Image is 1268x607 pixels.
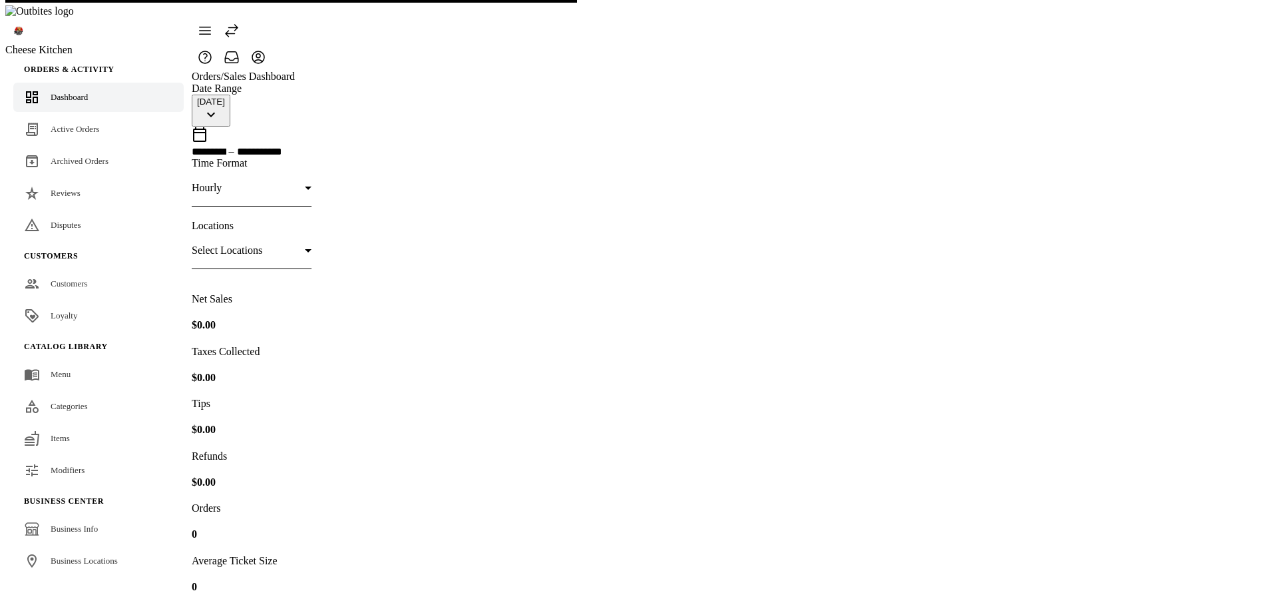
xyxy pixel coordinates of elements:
a: Archived Orders [13,147,184,176]
div: Cheese Kitchen [5,44,192,56]
a: Categories [13,392,184,421]
div: Date Range [192,83,1252,95]
a: Orders [192,71,221,82]
a: Customers [13,269,184,299]
span: Business Center [24,496,104,506]
span: Dashboard [51,92,88,102]
h4: $0.00 [192,372,1252,384]
span: – [229,145,234,157]
span: Orders & Activity [24,65,114,74]
span: Items [51,433,70,443]
a: Sales Dashboard [224,71,295,82]
span: / [221,71,224,82]
h4: 0 [192,528,1252,540]
span: Customers [24,251,78,261]
p: Refunds [192,450,1252,462]
p: Average Ticket Size [192,555,1252,567]
span: Archived Orders [51,156,108,166]
a: Modifiers [13,456,184,485]
span: Loyalty [51,310,77,320]
span: Business Locations [51,556,118,566]
a: Active Orders [13,115,184,144]
span: Business Info [51,524,98,534]
a: Reviews [13,179,184,208]
span: Menu [51,369,71,379]
p: Orders [192,502,1252,514]
p: Taxes Collected [192,346,1252,358]
span: Modifiers [51,465,85,475]
div: Time Format [192,157,1252,169]
h4: 0 [192,581,1252,593]
span: Catalog Library [24,342,108,351]
a: Menu [13,360,184,389]
span: Categories [51,401,88,411]
button: [DATE] [192,95,230,127]
span: Hourly [192,182,222,193]
h4: $0.00 [192,424,1252,436]
img: Outbites logo [5,5,74,17]
a: Dashboard [13,83,184,112]
a: Business Info [13,514,184,544]
span: Select Locations [192,245,262,256]
div: Locations [192,220,1252,232]
a: Business Locations [13,546,184,576]
a: Disputes [13,211,184,240]
span: Active Orders [51,124,99,134]
h4: $0.00 [192,476,1252,488]
a: Items [13,424,184,453]
h4: $0.00 [192,319,1252,331]
span: Disputes [51,220,81,230]
p: Net Sales [192,293,1252,305]
a: Loyalty [13,301,184,330]
p: Tips [192,398,1252,410]
span: Customers [51,279,88,289]
span: Reviews [51,188,81,198]
div: [DATE] [197,97,225,107]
